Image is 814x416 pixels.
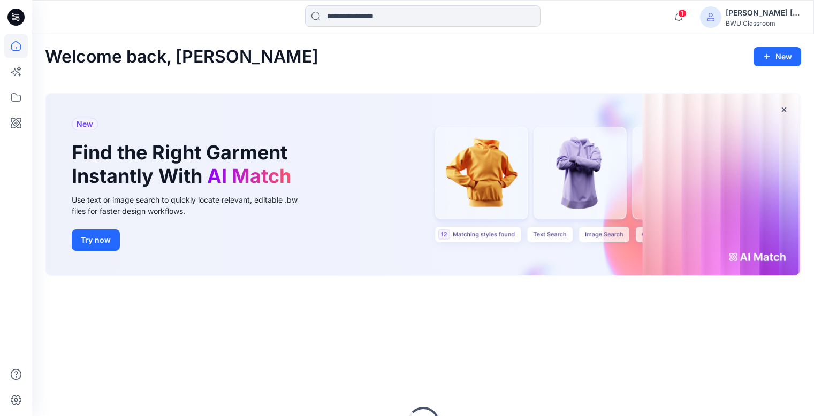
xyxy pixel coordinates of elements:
div: BWU Classroom [726,19,801,27]
svg: avatar [706,13,715,21]
div: Use text or image search to quickly locate relevant, editable .bw files for faster design workflows. [72,194,313,217]
h2: Welcome back, [PERSON_NAME] [45,47,318,67]
h1: Find the Right Garment Instantly With [72,141,296,187]
div: [PERSON_NAME] [PERSON_NAME] [PERSON_NAME] [726,6,801,19]
span: 1 [678,9,687,18]
span: New [77,118,93,130]
span: AI Match [207,164,291,188]
button: New [754,47,801,66]
button: Try now [72,229,120,251]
